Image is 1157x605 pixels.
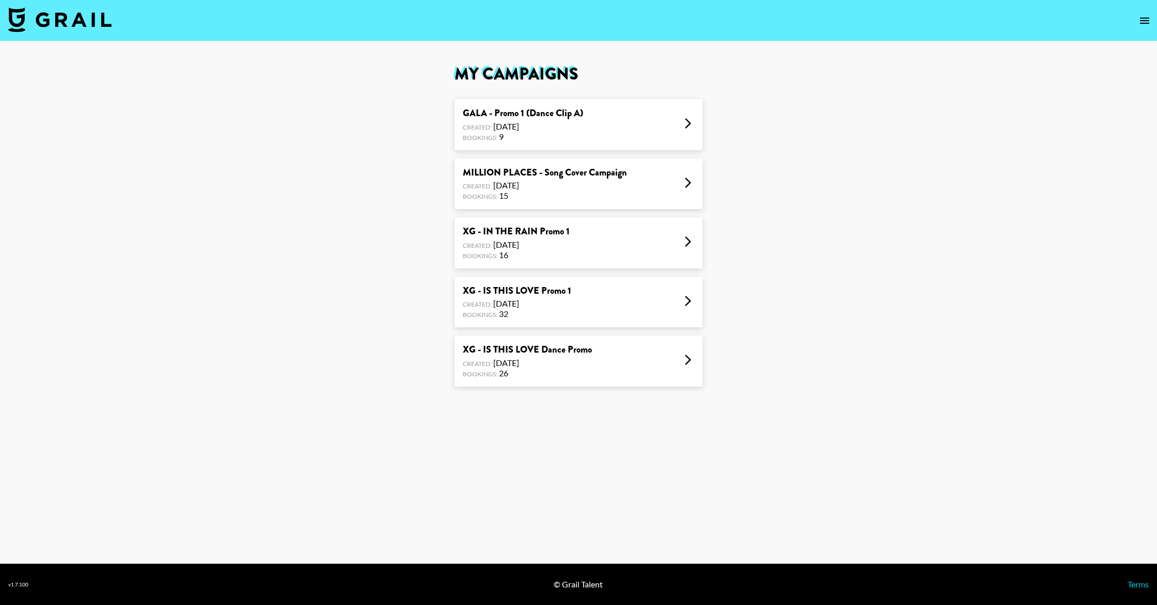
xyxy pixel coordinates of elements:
div: [DATE] [463,358,592,368]
span: Created: [463,300,492,308]
span: Created: [463,360,492,368]
span: Bookings: [463,134,497,141]
span: Bookings: [463,370,497,378]
a: Terms [1128,579,1149,589]
div: 15 [463,190,627,201]
span: Bookings: [463,252,497,260]
div: [DATE] [463,180,627,190]
div: 26 [463,368,592,378]
div: [DATE] [463,121,583,132]
span: Bookings: [463,193,497,200]
div: v 1.7.100 [8,581,28,588]
div: XG - IN THE RAIN Promo 1 [463,226,570,237]
div: [DATE] [463,240,570,250]
div: 16 [463,250,570,260]
span: Bookings: [463,311,497,319]
button: open drawer [1134,10,1155,31]
div: © Grail Talent [554,579,603,590]
div: GALA - Promo 1 (Dance Clip A) [463,107,583,119]
div: XG - IS THIS LOVE Dance Promo [463,344,592,356]
span: Created: [463,182,492,190]
span: Created: [463,123,492,131]
div: [DATE] [463,298,571,309]
h1: My Campaigns [455,66,702,83]
div: 32 [463,309,571,319]
img: Grail Talent [8,7,112,32]
div: XG - IS THIS LOVE Promo 1 [463,285,571,297]
span: Created: [463,242,492,249]
div: MILLION PLACES - Song Cover Campaign [463,167,627,179]
div: 9 [463,132,583,142]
